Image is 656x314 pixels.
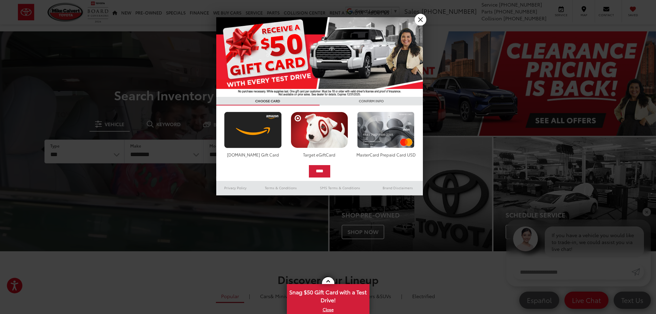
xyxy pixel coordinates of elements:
img: mastercard.png [355,112,416,148]
img: amazoncard.png [222,112,283,148]
div: MasterCard Prepaid Card USD [355,152,416,158]
a: Privacy Policy [216,184,255,192]
div: [DOMAIN_NAME] Gift Card [222,152,283,158]
div: Target eGiftCard [289,152,350,158]
a: SMS Terms & Conditions [308,184,373,192]
img: targetcard.png [289,112,350,148]
h3: CHOOSE CARD [216,97,320,105]
a: Terms & Conditions [254,184,307,192]
span: Snag $50 Gift Card with a Test Drive! [288,285,369,306]
h3: CONFIRM INFO [320,97,423,105]
a: Brand Disclaimers [373,184,423,192]
img: 55838_top_625864.jpg [216,17,423,97]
